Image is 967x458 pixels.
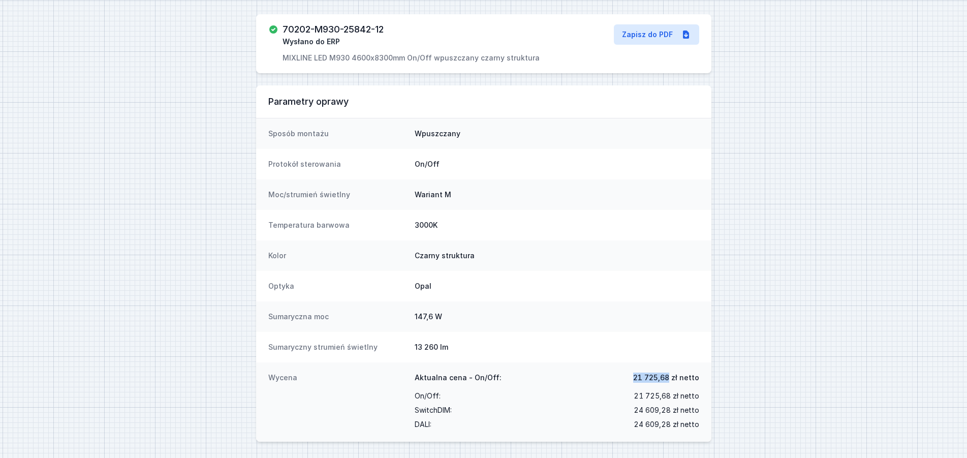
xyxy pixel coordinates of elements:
h3: Parametry oprawy [268,96,699,108]
dt: Sumaryczna moc [268,312,407,322]
span: 21 725,68 zł netto [634,389,699,403]
span: On/Off : [415,389,441,403]
span: 21 725,68 zł netto [633,373,699,383]
a: Zapisz do PDF [614,24,699,45]
dt: Sumaryczny strumień świetlny [268,342,407,352]
dt: Temperatura barwowa [268,220,407,230]
dd: Wariant M [415,190,699,200]
dd: Opal [415,281,699,291]
dt: Moc/strumień świetlny [268,190,407,200]
dt: Sposób montażu [268,129,407,139]
span: 24 609,28 zł netto [634,403,699,417]
dd: 13 260 lm [415,342,699,352]
dt: Optyka [268,281,407,291]
dt: Wycena [268,373,407,432]
dt: Kolor [268,251,407,261]
span: SwitchDIM : [415,403,452,417]
span: DALI : [415,417,431,432]
dd: 3000K [415,220,699,230]
h3: 70202-M930-25842-12 [283,24,384,35]
dd: On/Off [415,159,699,169]
dd: Wpuszczany [415,129,699,139]
span: Aktualna cena - On/Off: [415,373,502,383]
dd: Czarny struktura [415,251,699,261]
dd: 147,6 W [415,312,699,322]
span: Wysłano do ERP [283,37,340,47]
p: MIXLINE LED M930 4600x8300mm On/Off wpuszczany czarny struktura [283,53,540,63]
span: 24 609,28 zł netto [634,417,699,432]
dt: Protokół sterowania [268,159,407,169]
